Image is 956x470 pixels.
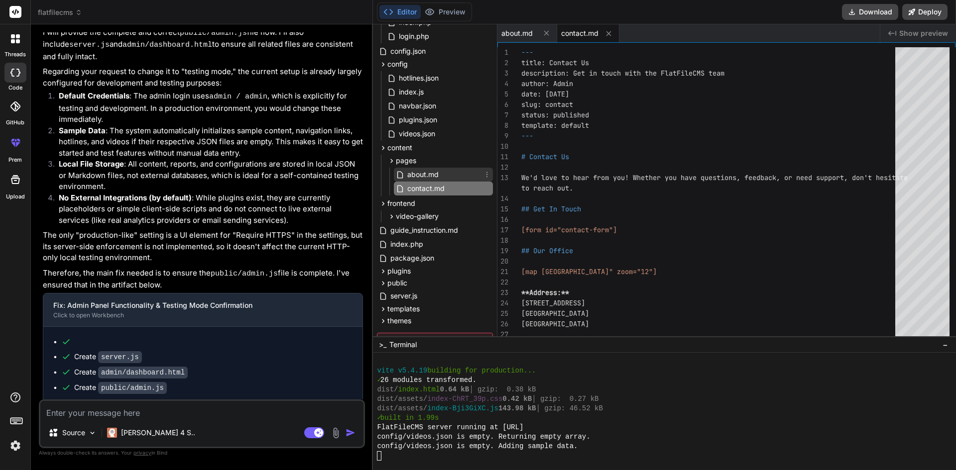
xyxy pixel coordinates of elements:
[380,376,477,385] span: 26 modules transformed.
[122,41,212,49] code: admin/dashboard.html
[43,230,363,264] p: The only "production-like" setting is a UI element for "Require HTTPS" in the settings, but its s...
[51,159,363,192] li: : All content, reports, and configurations are stored in local JSON or Markdown files, not extern...
[88,429,97,437] img: Pick Models
[398,128,436,140] span: videos.json
[38,7,82,17] span: flatfilecms
[39,448,365,458] p: Always double-check its answers. Your in Bind
[377,413,380,423] span: ✓
[497,319,508,329] div: 26
[521,173,720,182] span: We'd love to hear from you! Whether you have quest
[398,385,440,394] span: index.html
[532,394,598,404] span: │ gzip: 0.27 kB
[396,211,439,221] span: video-gallery
[406,169,440,181] span: about.md
[53,311,337,319] div: Click to open Workbench
[379,340,386,350] span: >_
[501,28,533,38] span: about.md
[497,225,508,235] div: 17
[387,143,412,153] span: content
[497,89,508,99] div: 5
[497,79,508,89] div: 4
[59,159,124,169] strong: Local File Storage
[427,394,502,404] span: index-ChRT_39p.css
[497,58,508,68] div: 2
[387,278,407,288] span: public
[330,427,342,439] img: attachment
[43,66,363,89] p: Regarding your request to change it to "testing mode," the current setup is already largely confi...
[69,41,110,49] code: server.js
[43,268,363,291] p: Therefore, the main fix needed is to ensure the file is complete. I've ensured that in the artifa...
[377,385,398,394] span: dist/
[180,29,247,37] code: public/admin.js
[521,152,569,161] span: # Contact Us
[377,366,427,376] span: vite v5.4.19
[497,47,508,58] div: 1
[497,162,508,173] div: 12
[396,156,416,166] span: pages
[387,304,420,314] span: templates
[389,340,417,350] span: Terminal
[521,309,589,318] span: [GEOGRAPHIC_DATA]
[6,192,25,201] label: Upload
[497,193,508,204] div: 14
[521,246,573,255] span: ## Our Office
[521,267,657,276] span: [map [GEOGRAPHIC_DATA]" zoom="12"]
[497,277,508,287] div: 22
[497,267,508,277] div: 21
[497,152,508,162] div: 11
[59,91,129,100] strong: Default Credentials
[7,437,24,454] img: settings
[497,287,508,298] div: 23
[521,48,533,57] span: ---
[497,110,508,120] div: 7
[387,266,411,276] span: plugins
[377,394,427,404] span: dist/assets/
[211,270,278,278] code: public/admin.js
[389,45,427,57] span: config.json
[107,428,117,438] img: Claude 4 Sonnet
[502,394,532,404] span: 0.42 kB
[51,91,363,125] li: : The admin login uses , which is explicitly for testing and development. In a production environ...
[521,204,581,213] span: ## Get In Touch
[521,69,720,78] span: description: Get in touch with the FlatFileCMS tea
[389,252,435,264] span: package.json
[536,404,602,413] span: │ gzip: 46.52 kB
[8,156,22,164] label: prem
[8,84,22,92] label: code
[387,316,411,326] span: themes
[98,367,188,378] code: admin/dashboard.html
[427,404,498,413] span: index-Bji3GiXC.js
[497,214,508,225] div: 16
[521,100,573,109] span: slug: contact
[497,120,508,131] div: 8
[521,225,617,234] span: [form id="contact-form"]
[427,366,536,376] span: building for production...
[398,86,425,98] span: index.js
[4,50,26,59] label: threads
[43,27,363,63] p: I will provide the complete and correct file now. I'll also include and to ensure all related fil...
[497,131,508,141] div: 9
[521,319,589,328] span: [GEOGRAPHIC_DATA]
[440,385,469,394] span: 0.64 kB
[421,5,470,19] button: Preview
[346,428,356,438] img: icon
[521,131,533,140] span: ---
[389,224,459,236] span: guide_instruction.md
[74,382,167,393] div: Create
[121,428,195,438] p: [PERSON_NAME] 4 S..
[380,413,439,423] span: built in 1.99s
[389,238,424,250] span: index.php
[98,382,167,394] code: public/admin.js
[521,184,573,192] span: to reach out.
[62,428,85,438] p: Source
[497,298,508,308] div: 24
[377,423,523,432] span: FlatFileCMS server running at [URL]
[497,141,508,152] div: 10
[387,59,408,69] span: config
[497,256,508,267] div: 20
[497,235,508,246] div: 18
[377,432,590,442] span: config/videos.json is empty. Returning empty array.
[398,114,438,126] span: plugins.json
[51,192,363,226] li: : While plugins exist, they are currently placeholders or simple client-side scripts and do not c...
[720,173,908,182] span: ions, feedback, or need support, don't hesitate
